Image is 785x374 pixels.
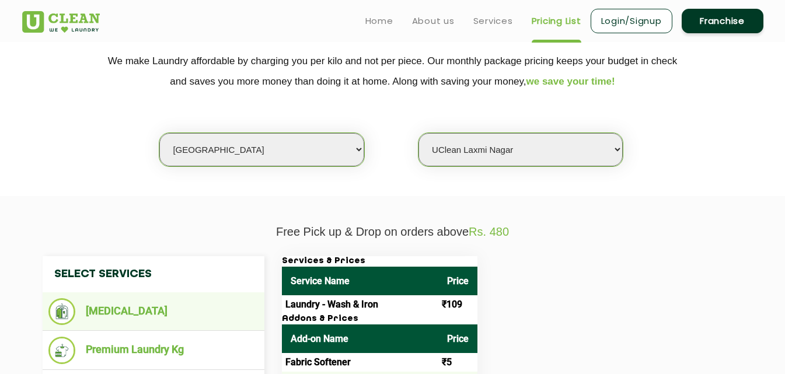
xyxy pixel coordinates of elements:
[43,256,264,292] h4: Select Services
[438,353,477,372] td: ₹5
[365,14,393,28] a: Home
[48,337,259,364] li: Premium Laundry Kg
[282,324,438,353] th: Add-on Name
[526,76,615,87] span: we save your time!
[438,267,477,295] th: Price
[282,353,438,372] td: Fabric Softener
[682,9,763,33] a: Franchise
[282,314,477,324] h3: Addons & Prices
[438,324,477,353] th: Price
[282,295,438,314] td: Laundry - Wash & Iron
[282,267,438,295] th: Service Name
[473,14,513,28] a: Services
[412,14,455,28] a: About us
[22,225,763,239] p: Free Pick up & Drop on orders above
[48,337,76,364] img: Premium Laundry Kg
[438,295,477,314] td: ₹109
[48,298,259,325] li: [MEDICAL_DATA]
[532,14,581,28] a: Pricing List
[282,256,477,267] h3: Services & Prices
[591,9,672,33] a: Login/Signup
[22,51,763,92] p: We make Laundry affordable by charging you per kilo and not per piece. Our monthly package pricin...
[469,225,509,238] span: Rs. 480
[22,11,100,33] img: UClean Laundry and Dry Cleaning
[48,298,76,325] img: Dry Cleaning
